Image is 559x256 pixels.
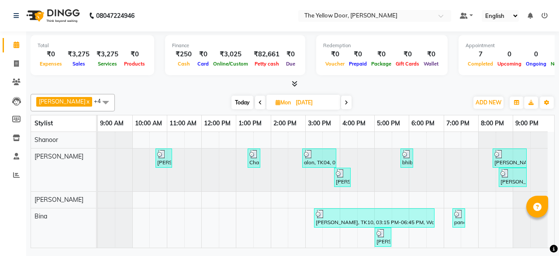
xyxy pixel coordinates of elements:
div: alon, TK04, 02:55 PM-03:55 PM, Women - Creative Cut ([PERSON_NAME]/Steps/Inverse [PERSON_NAME]) [303,150,335,166]
a: x [86,98,90,105]
div: ₹0 [347,49,369,59]
div: Total [38,42,147,49]
div: ₹3,275 [64,49,93,59]
input: 2025-09-01 [293,96,337,109]
div: [PERSON_NAME], TK10, 03:15 PM-06:45 PM, Women - Eyebrows - Threading,Women - Upperlips - Threadin... [315,210,434,226]
div: [PERSON_NAME], TK13, 08:25 PM-09:25 PM, Women - Advanced Cut (Layer/Feather/Blend) [493,150,526,166]
div: ₹3,025 [211,49,250,59]
div: [PERSON_NAME], TK07, 05:00 PM-05:30 PM, Women - Eyebrows - Threading,Women - Forehead - Threading [376,229,390,246]
div: [PERSON_NAME], TK12, 08:35 PM-09:25 PM, Men - Haircut,Men - [PERSON_NAME] Trimming & Styling [500,169,526,186]
span: Voucher [323,61,347,67]
div: ₹82,661 [250,49,283,59]
span: Completed [466,61,495,67]
div: [PERSON_NAME], TK01, 10:40 AM-11:10 AM, Men - Haircut [156,150,171,166]
span: [PERSON_NAME] [35,152,83,160]
div: ₹0 [283,49,298,59]
span: Services [96,61,119,67]
div: panchami, TK11, 07:15 PM-07:30 PM, Women - Eyebrows - Threading [453,210,464,226]
span: +4 [94,97,107,104]
div: ₹0 [393,49,421,59]
a: 7:00 PM [444,117,472,130]
a: 10:00 AM [133,117,164,130]
span: Online/Custom [211,61,250,67]
div: Finance [172,42,298,49]
div: ₹0 [195,49,211,59]
div: ₹250 [172,49,195,59]
span: Card [195,61,211,67]
div: [PERSON_NAME], TK05, 03:50 PM-04:20 PM, Women - Straight Blowdry (w/o wash) [335,169,350,186]
div: Redemption [323,42,441,49]
a: 5:00 PM [375,117,402,130]
iframe: chat widget [522,221,550,247]
a: 9:00 AM [98,117,126,130]
div: ₹0 [38,49,64,59]
span: Bina [35,212,47,220]
a: 4:00 PM [340,117,368,130]
div: ₹0 [369,49,393,59]
span: Prepaid [347,61,369,67]
div: 0 [495,49,524,59]
a: 8:00 PM [479,117,506,130]
button: ADD NEW [473,97,504,109]
div: ₹0 [323,49,347,59]
div: 0 [524,49,549,59]
span: ADD NEW [476,99,501,106]
span: Petty cash [252,61,281,67]
span: Shanoor [35,136,58,144]
span: Today [231,96,253,109]
span: [PERSON_NAME] [35,196,83,204]
span: Wallet [421,61,441,67]
a: 6:00 PM [409,117,437,130]
span: Sales [70,61,87,67]
span: Stylist [35,119,53,127]
div: ₹0 [421,49,441,59]
span: Gift Cards [393,61,421,67]
a: 2:00 PM [271,117,299,130]
div: bhibhutesh, TK08, 05:45 PM-06:05 PM, Men - [PERSON_NAME] Trimming & Styling [401,150,412,166]
span: Package [369,61,393,67]
a: 3:00 PM [306,117,333,130]
a: 1:00 PM [236,117,264,130]
span: Due [284,61,297,67]
span: Mon [273,99,293,106]
div: ₹0 [122,49,147,59]
div: 7 [466,49,495,59]
a: 11:00 AM [167,117,199,130]
img: logo [22,3,82,28]
div: ₹3,275 [93,49,122,59]
span: Cash [176,61,192,67]
span: Expenses [38,61,64,67]
a: 12:00 PM [202,117,233,130]
div: Charan, TK02, 01:20 PM-01:40 PM, Men - [PERSON_NAME] Trimming & Styling [248,150,259,166]
a: 9:00 PM [513,117,541,130]
span: Products [122,61,147,67]
span: [PERSON_NAME] [39,98,86,105]
span: Upcoming [495,61,524,67]
span: Ongoing [524,61,549,67]
b: 08047224946 [96,3,135,28]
